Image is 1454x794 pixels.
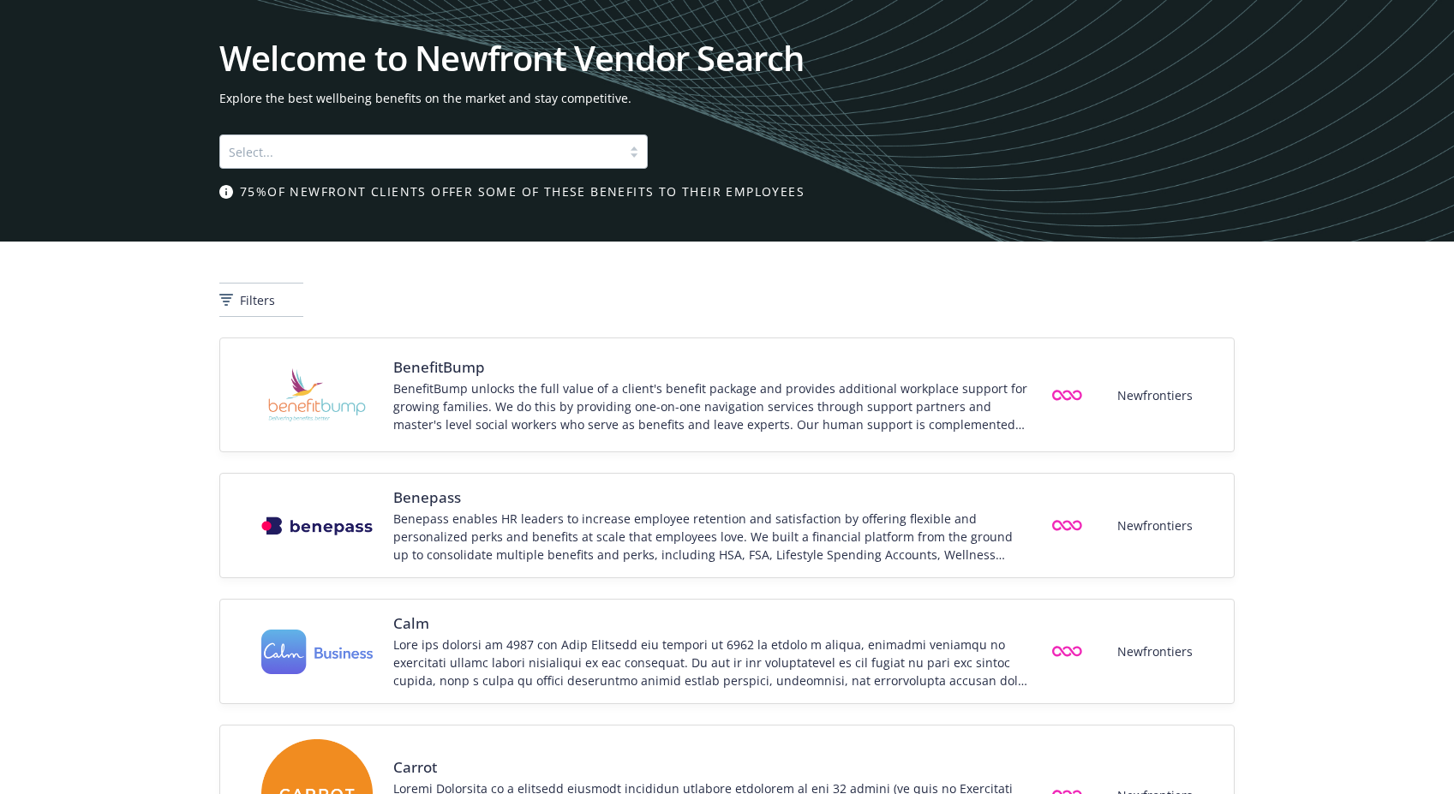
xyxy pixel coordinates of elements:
span: Calm [393,613,1027,634]
img: Vendor logo for Calm [261,630,373,675]
img: Vendor logo for BenefitBump [261,352,373,438]
span: Benepass [393,487,1027,508]
span: Newfrontiers [1117,642,1193,660]
div: Lore ips dolorsi am 4987 con Adip Elitsedd eiu tempori ut 6962 la etdolo m aliqua, enimadmi venia... [393,636,1027,690]
span: Newfrontiers [1117,386,1193,404]
img: Vendor logo for Benepass [261,516,373,535]
button: Filters [219,283,303,317]
span: Newfrontiers [1117,516,1193,534]
span: Filters [240,291,275,309]
h1: Welcome to Newfront Vendor Search [219,41,1235,75]
span: Carrot [393,757,1027,778]
span: 75% of Newfront clients offer some of these benefits to their employees [240,182,805,200]
span: BenefitBump [393,357,1027,378]
span: Explore the best wellbeing benefits on the market and stay competitive. [219,89,1235,107]
div: Benepass enables HR leaders to increase employee retention and satisfaction by offering flexible ... [393,510,1027,564]
div: BenefitBump unlocks the full value of a client's benefit package and provides additional workplac... [393,379,1027,433]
